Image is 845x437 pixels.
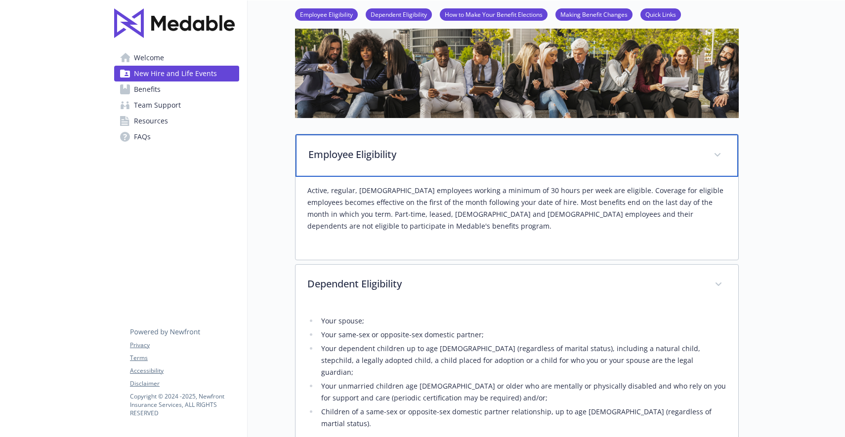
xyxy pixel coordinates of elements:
a: Resources [114,113,239,129]
li: Your dependent children up to age [DEMOGRAPHIC_DATA] (regardless of marital status), including a ... [318,343,726,378]
li: Children of a same-sex or opposite-sex domestic partner relationship, up to age [DEMOGRAPHIC_DATA... [318,406,726,430]
a: Team Support [114,97,239,113]
span: Benefits [134,81,161,97]
a: New Hire and Life Events [114,66,239,81]
a: Employee Eligibility [295,9,358,19]
span: FAQs [134,129,151,145]
div: Dependent Eligibility [296,265,738,305]
li: Your unmarried children age [DEMOGRAPHIC_DATA] or older who are mentally or physically disabled a... [318,380,726,404]
span: Resources [134,113,168,129]
li: Your same-sex or opposite-sex domestic partner; [318,329,726,341]
p: Employee Eligibility [308,147,702,162]
span: New Hire and Life Events [134,66,217,81]
div: Employee Eligibility [296,177,738,260]
a: Disclaimer [130,379,239,388]
span: Team Support [134,97,181,113]
p: Dependent Eligibility [307,277,703,291]
a: Dependent Eligibility [366,9,432,19]
div: Employee Eligibility [296,134,738,177]
a: Terms [130,354,239,362]
a: Privacy [130,341,239,350]
a: Welcome [114,50,239,66]
a: How to Make Your Benefit Elections [440,9,548,19]
a: Benefits [114,81,239,97]
p: Copyright © 2024 - 2025 , Newfront Insurance Services, ALL RIGHTS RESERVED [130,392,239,417]
img: new hire page banner [295,26,739,118]
a: Accessibility [130,366,239,375]
a: Making Benefit Changes [555,9,633,19]
a: FAQs [114,129,239,145]
p: Active, regular, [DEMOGRAPHIC_DATA] employees working a minimum of 30 hours per week are eligible... [307,185,726,232]
span: Welcome [134,50,164,66]
li: Your spouse; [318,315,726,327]
a: Quick Links [640,9,681,19]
